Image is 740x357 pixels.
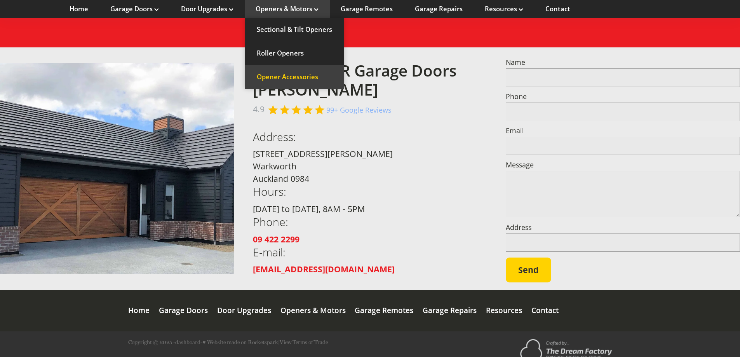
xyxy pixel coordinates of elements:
[253,234,299,245] a: 09 422 2299
[253,263,395,275] strong: [EMAIL_ADDRESS][DOMAIN_NAME]
[506,258,551,282] button: Send
[486,290,522,331] div: Resources
[128,339,327,346] p: Copyright © 2025 - - |
[531,290,559,331] div: Contact
[423,290,477,331] div: Garage Repairs
[280,290,346,331] div: Openers & Motors
[212,290,276,331] a: Door Upgrades
[280,339,328,345] a: View Terms of Trade
[253,103,265,115] span: 4.9
[217,290,271,331] div: Door Upgrades
[355,290,413,331] div: Garage Remotes
[485,5,523,13] a: Resources
[181,5,233,13] a: Door Upgrades
[256,5,319,13] a: Openers & Motors
[70,5,88,13] a: Home
[253,185,487,203] h3: Hours:
[128,290,150,331] div: Home
[253,246,487,263] h3: E-mail:
[418,290,481,331] a: Garage Repairs
[159,290,208,331] div: Garage Doors
[128,290,154,331] a: Home
[253,130,487,148] h3: Address:
[545,5,570,13] a: Contact
[350,290,418,331] a: Garage Remotes
[253,264,395,275] a: [EMAIL_ADDRESS][DOMAIN_NAME]
[415,5,463,13] a: Garage Repairs
[253,215,487,233] h3: Phone:
[110,5,159,13] a: Garage Doors
[326,105,392,115] a: 99+ Google Reviews
[245,65,344,89] a: Opener Accessories
[245,18,344,42] a: Sectional & Tilt Openers
[506,59,740,66] label: Name
[481,290,527,331] a: Resources
[506,127,740,134] label: Email
[175,339,200,345] a: dashboard
[245,42,344,65] a: Roller Openers
[506,93,740,100] label: Phone
[506,162,740,169] label: Message
[341,5,393,13] a: Garage Remotes
[154,290,212,331] a: Garage Doors
[276,290,350,331] a: Openers & Motors
[202,339,278,345] a: ♥ Website made on Rocketspark
[527,290,563,331] a: Contact
[253,203,487,215] p: [DATE] to [DATE], 8AM - 5PM
[268,104,326,115] div: Rated 4.9 out of 5,
[506,224,740,231] label: Address
[253,148,487,185] p: [STREET_ADDRESS][PERSON_NAME] Warkworth Auckland 0984
[253,61,487,99] h2: DOMINATOR Garage Doors [PERSON_NAME]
